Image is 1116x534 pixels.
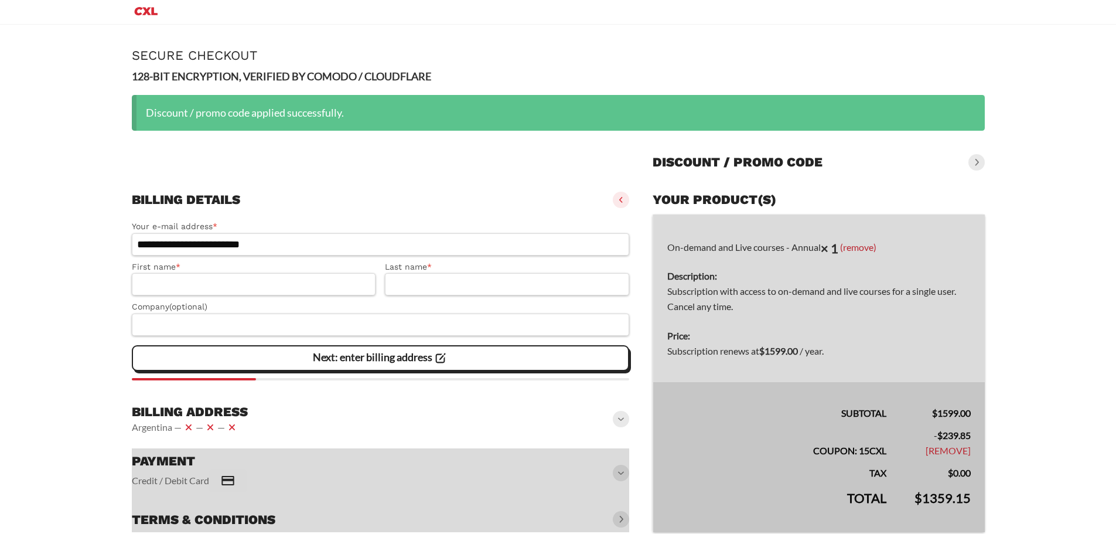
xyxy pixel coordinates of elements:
[132,70,431,83] strong: 128-BIT ENCRYPTION, VERIFIED BY COMODO / CLOUDFLARE
[132,260,376,274] label: First name
[132,420,248,434] vaadin-horizontal-layout: Argentina — — —
[132,404,248,420] h3: Billing address
[132,220,630,233] label: Your e-mail address
[132,48,985,63] h1: Secure Checkout
[132,345,630,371] vaadin-button: Next: enter billing address
[132,192,240,208] h3: Billing details
[385,260,629,274] label: Last name
[169,302,207,311] span: (optional)
[132,300,630,314] label: Company
[132,95,985,131] div: Discount / promo code applied successfully.
[653,154,823,171] h3: Discount / promo code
